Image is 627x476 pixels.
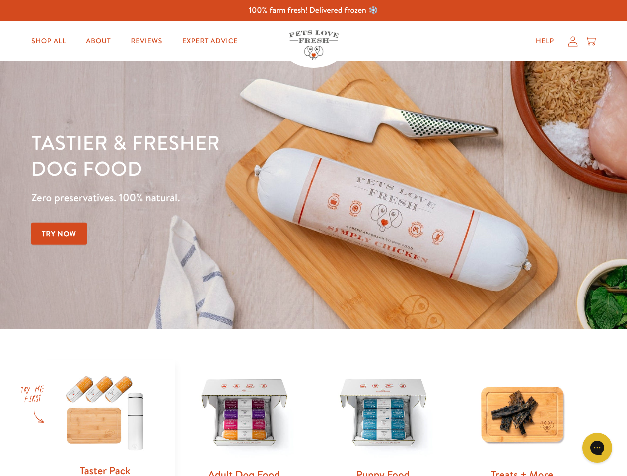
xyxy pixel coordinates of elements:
[528,31,562,51] a: Help
[31,189,408,207] p: Zero preservatives. 100% natural.
[174,31,246,51] a: Expert Advice
[23,31,74,51] a: Shop All
[31,223,87,245] a: Try Now
[123,31,170,51] a: Reviews
[577,429,617,466] iframe: Gorgias live chat messenger
[289,30,339,60] img: Pets Love Fresh
[78,31,119,51] a: About
[31,129,408,181] h1: Tastier & fresher dog food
